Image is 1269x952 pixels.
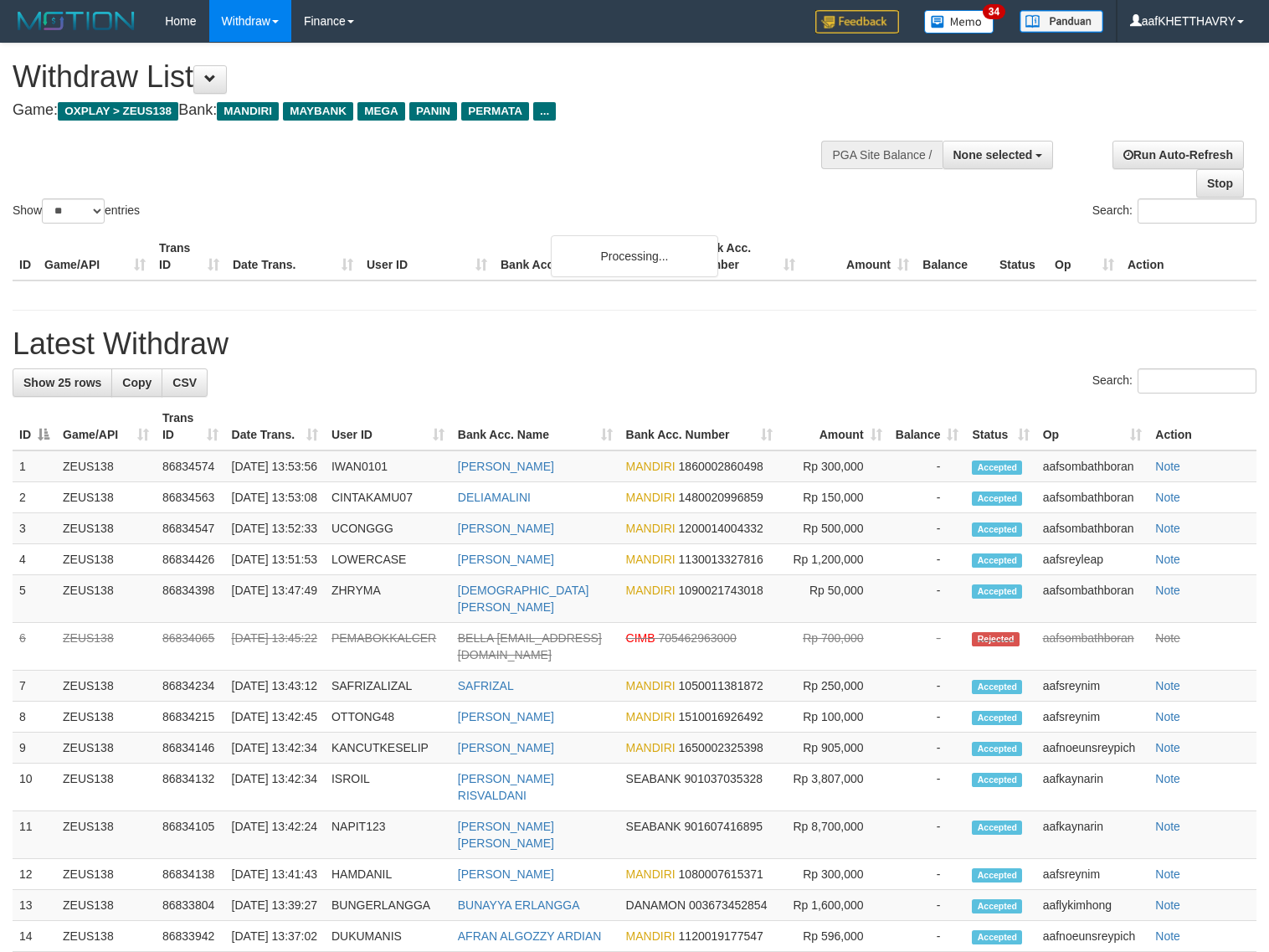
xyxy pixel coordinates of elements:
th: Bank Acc. Number [688,233,802,280]
td: 2 [13,482,56,513]
a: Note [1155,553,1180,566]
td: [DATE] 13:51:53 [225,544,325,575]
span: MANDIRI [626,584,676,597]
span: SEABANK [626,772,681,785]
td: [DATE] 13:53:56 [225,450,325,482]
th: Status [993,233,1048,280]
a: [PERSON_NAME] [458,867,554,881]
td: Rp 596,000 [779,921,888,952]
a: Note [1155,867,1180,881]
span: ... [533,102,556,121]
td: OTTONG48 [325,702,451,733]
td: 86834138 [156,859,225,890]
span: Copy 1480020996859 to clipboard [679,491,763,504]
td: aafnoeunsreypich [1036,733,1149,764]
select: Showentries [42,198,105,224]
label: Show entries [13,198,140,224]
td: ZEUS138 [56,575,156,623]
td: 86834547 [156,513,225,544]
a: Copy [111,368,162,397]
th: Op: activate to sort column ascending [1036,403,1149,450]
td: [DATE] 13:41:43 [225,859,325,890]
td: 86833804 [156,890,225,921]
td: ISROIL [325,764,451,811]
span: Accepted [972,930,1022,944]
td: ZEUS138 [56,450,156,482]
td: 10 [13,764,56,811]
a: BUNAYYA ERLANGGA [458,898,580,912]
td: Rp 250,000 [779,671,888,702]
a: Show 25 rows [13,368,112,397]
span: Accepted [972,491,1022,506]
td: ZEUS138 [56,921,156,952]
span: Copy 901607416895 to clipboard [685,820,763,833]
th: User ID: activate to sort column ascending [325,403,451,450]
td: LOWERCASE [325,544,451,575]
th: Trans ID [152,233,226,280]
td: Rp 150,000 [779,482,888,513]
td: SAFRIZALIZAL [325,671,451,702]
a: [PERSON_NAME] [458,522,554,535]
td: Rp 905,000 [779,733,888,764]
a: DELIAMALINI [458,491,531,504]
th: Balance [916,233,993,280]
span: Copy 1860002860498 to clipboard [679,460,763,473]
td: aafkaynarin [1036,811,1149,859]
td: aafsombathboran [1036,513,1149,544]
td: [DATE] 13:45:22 [225,623,325,671]
td: aafsombathboran [1036,482,1149,513]
td: 9 [13,733,56,764]
td: Rp 700,000 [779,623,888,671]
td: [DATE] 13:42:45 [225,702,325,733]
td: 6 [13,623,56,671]
td: 86834426 [156,544,225,575]
td: [DATE] 13:42:24 [225,811,325,859]
a: Note [1155,491,1180,504]
td: [DATE] 13:42:34 [225,733,325,764]
span: MAYBANK [283,102,353,121]
span: Copy 1510016926492 to clipboard [679,710,763,723]
a: [PERSON_NAME] [458,741,554,754]
td: KANCUTKESELIP [325,733,451,764]
td: - [889,859,966,890]
td: Rp 300,000 [779,450,888,482]
td: ZEUS138 [56,890,156,921]
th: Bank Acc. Name [494,233,688,280]
td: 86834574 [156,450,225,482]
a: Stop [1196,169,1244,198]
th: User ID [360,233,494,280]
td: [DATE] 13:53:08 [225,482,325,513]
td: 86834132 [156,764,225,811]
td: Rp 500,000 [779,513,888,544]
td: 86834563 [156,482,225,513]
td: Rp 300,000 [779,859,888,890]
input: Search: [1138,198,1256,224]
td: aaflykimhong [1036,890,1149,921]
td: HAMDANIL [325,859,451,890]
td: ZHRYMA [325,575,451,623]
input: Search: [1138,368,1256,394]
td: [DATE] 13:47:49 [225,575,325,623]
span: Copy 1650002325398 to clipboard [679,741,763,754]
td: [DATE] 13:42:34 [225,764,325,811]
th: Action [1148,403,1256,450]
a: Note [1155,820,1180,833]
td: aafkaynarin [1036,764,1149,811]
span: Accepted [972,773,1022,787]
span: DANAMON [626,898,686,912]
td: [DATE] 13:52:33 [225,513,325,544]
th: ID [13,233,38,280]
span: MANDIRI [626,710,676,723]
td: - [889,544,966,575]
span: Copy 1200014004332 to clipboard [679,522,763,535]
span: MANDIRI [217,102,279,121]
span: Accepted [972,899,1022,913]
a: SAFRIZAL [458,679,514,692]
td: - [889,575,966,623]
th: Status: activate to sort column ascending [965,403,1035,450]
div: PGA Site Balance / [821,141,942,169]
span: Accepted [972,522,1022,537]
span: Accepted [972,680,1022,694]
td: Rp 1,200,000 [779,544,888,575]
span: MANDIRI [626,867,676,881]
